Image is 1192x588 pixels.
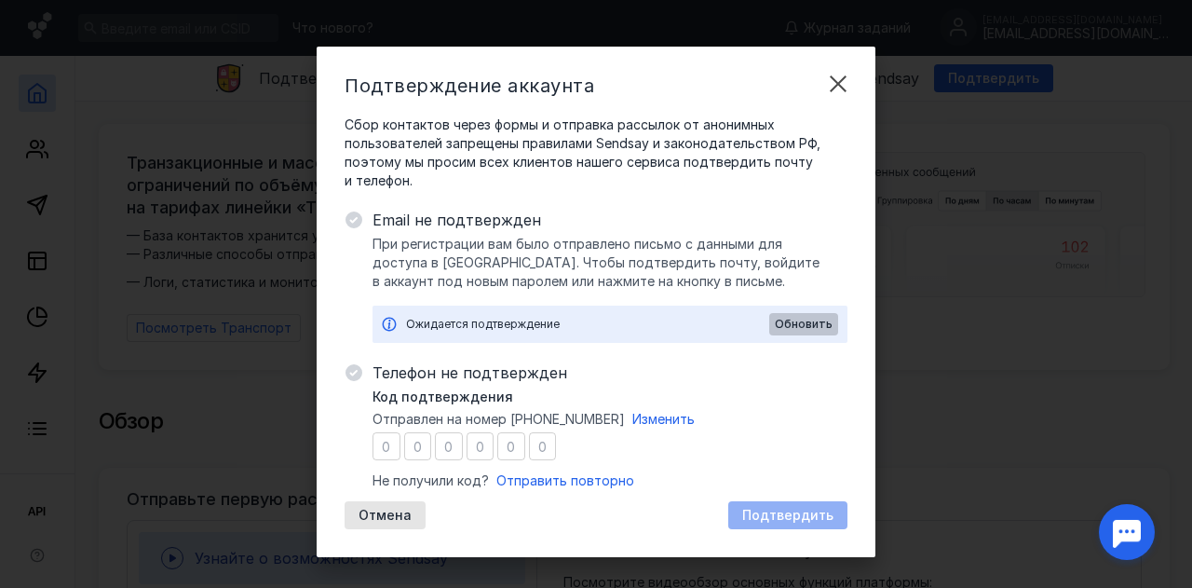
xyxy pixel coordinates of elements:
[632,411,695,427] span: Изменить
[372,432,400,460] input: 0
[406,315,769,334] div: Ожидается подтверждение
[435,432,463,460] input: 0
[529,432,557,460] input: 0
[632,410,695,429] button: Изменить
[769,313,838,335] button: Обновить
[345,116,847,190] span: Сбор контактов через формы и отправка рассылок от анонимных пользователей запрещены правилами Sen...
[372,362,847,384] span: Телефон не подтвержден
[372,388,513,406] span: Код подтверждения
[372,209,847,231] span: Email не подтвержден
[467,432,494,460] input: 0
[404,432,432,460] input: 0
[496,472,634,490] button: Отправить повторно
[359,508,412,524] span: Отмена
[775,318,833,331] span: Обновить
[372,410,625,429] span: Отправлен на номер [PHONE_NUMBER]
[345,501,426,529] button: Отмена
[497,432,525,460] input: 0
[372,235,847,291] span: При регистрации вам было отправлено письмо с данными для доступа в [GEOGRAPHIC_DATA]. Чтобы подтв...
[496,472,634,488] span: Отправить повторно
[345,75,594,97] span: Подтверждение аккаунта
[372,472,489,490] span: Не получили код?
